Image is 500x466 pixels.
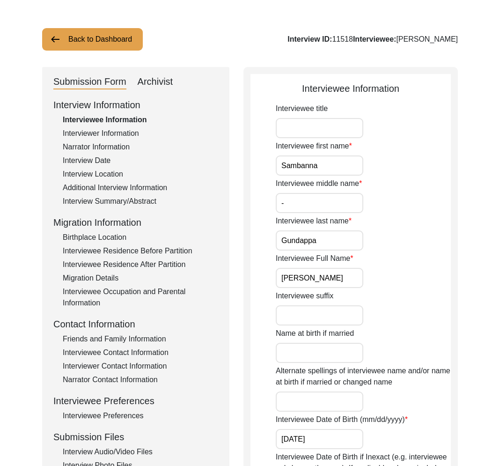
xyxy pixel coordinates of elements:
label: Interviewee first name [276,141,352,152]
div: 11518 [PERSON_NAME] [287,34,458,45]
div: Interviewee Residence After Partition [63,259,218,270]
button: Back to Dashboard [42,28,143,51]
b: Interviewee: [353,35,396,43]
label: Interviewee middle name [276,178,362,189]
img: arrow-left.png [50,34,61,45]
div: Interviewer Contact Information [63,361,218,372]
div: Narrator Information [63,141,218,153]
div: Interviewee Preferences [53,394,218,408]
label: Interviewee Date of Birth (mm/dd/yyyy) [276,414,408,425]
div: Friends and Family Information [63,333,218,345]
div: Contact Information [53,317,218,331]
div: Interviewee Occupation and Parental Information [63,286,218,309]
div: Interviewer Information [63,128,218,139]
div: Interview Audio/Video Files [63,446,218,458]
div: Additional Interview Information [63,182,218,193]
div: Interviewee Preferences [63,410,218,422]
div: Birthplace Location [63,232,218,243]
label: Alternate spellings of interviewee name and/or name at birth if married or changed name [276,365,451,388]
div: Migration Information [53,215,218,229]
label: Name at birth if married [276,328,354,339]
div: Interview Date [63,155,218,166]
div: Interview Summary/Abstract [63,196,218,207]
label: Interviewee title [276,103,328,114]
label: Interviewee last name [276,215,352,227]
div: Interviewee Residence Before Partition [63,245,218,257]
div: Submission Form [53,74,126,89]
div: Submission Files [53,430,218,444]
div: Interviewee Information [250,81,451,96]
div: Interview Location [63,169,218,180]
b: Interview ID: [287,35,332,43]
label: Interviewee Full Name [276,253,353,264]
div: Narrator Contact Information [63,374,218,385]
div: Interview Information [53,98,218,112]
div: Interviewee Information [63,114,218,126]
div: Interviewee Contact Information [63,347,218,358]
label: Interviewee suffix [276,290,333,302]
div: Archivist [138,74,173,89]
div: Migration Details [63,273,218,284]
